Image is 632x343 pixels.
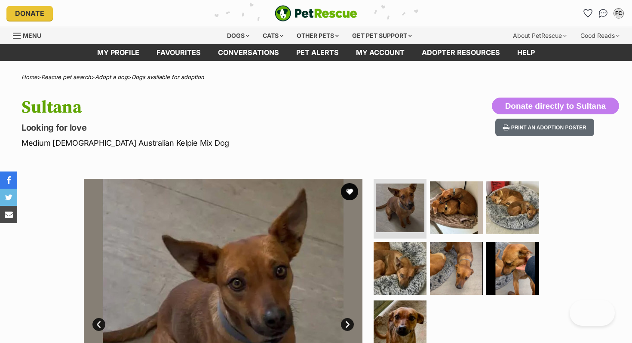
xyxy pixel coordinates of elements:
img: Photo of Sultana [430,242,483,295]
button: favourite [341,183,358,200]
a: Adopt a dog [95,73,128,80]
img: chat-41dd97257d64d25036548639549fe6c8038ab92f7586957e7f3b1b290dea8141.svg [599,9,608,18]
iframe: Help Scout Beacon - Open [570,300,615,326]
h1: Sultana [21,98,385,117]
a: Favourites [581,6,595,20]
a: Rescue pet search [41,73,91,80]
img: Photo of Sultana [486,181,539,234]
a: Conversations [596,6,610,20]
p: Medium [DEMOGRAPHIC_DATA] Australian Kelpie Mix Dog [21,137,385,149]
img: logo-e224e6f780fb5917bec1dbf3a21bbac754714ae5b6737aabdf751b685950b380.svg [275,5,357,21]
img: Photo of Sultana [376,184,424,232]
a: Next [341,318,354,331]
ul: Account quick links [581,6,626,20]
button: Donate directly to Sultana [492,98,619,115]
a: conversations [209,44,288,61]
a: PetRescue [275,5,357,21]
a: My account [347,44,413,61]
a: Pet alerts [288,44,347,61]
button: Print an adoption poster [495,119,594,136]
div: FC [614,9,623,18]
a: My profile [89,44,148,61]
button: My account [612,6,626,20]
div: Dogs [221,27,255,44]
a: Menu [13,27,47,43]
a: Home [21,73,37,80]
a: Help [509,44,543,61]
div: Good Reads [574,27,626,44]
a: Adopter resources [413,44,509,61]
div: Cats [257,27,289,44]
div: About PetRescue [507,27,573,44]
img: Photo of Sultana [430,181,483,234]
a: Prev [92,318,105,331]
a: Favourites [148,44,209,61]
img: Photo of Sultana [374,242,426,295]
a: Dogs available for adoption [132,73,204,80]
div: Get pet support [346,27,418,44]
img: Photo of Sultana [486,242,539,295]
span: Menu [23,32,41,39]
div: Other pets [291,27,345,44]
p: Looking for love [21,122,385,134]
a: Donate [6,6,53,21]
